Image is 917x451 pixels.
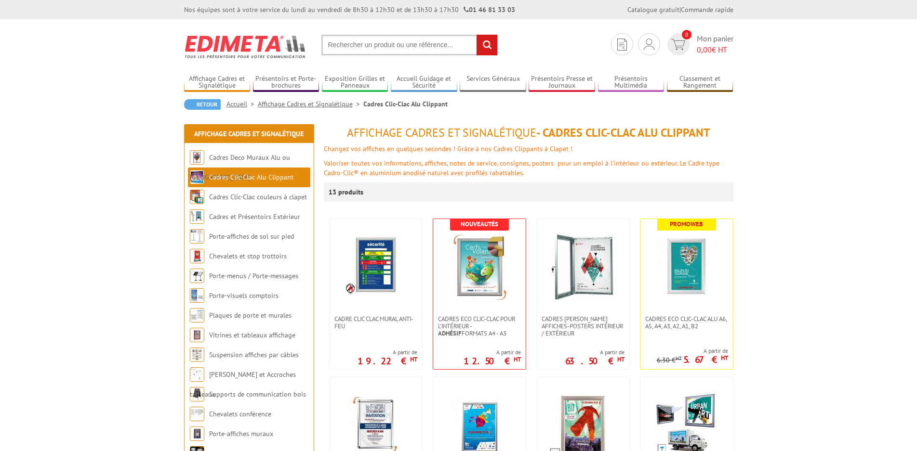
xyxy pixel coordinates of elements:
[209,232,294,241] a: Porte-affiches de sol sur pied
[438,315,521,337] span: Cadres Eco Clic-Clac pour l'intérieur - formats A4 - A3
[653,233,720,301] img: Cadres Eco Clic-Clac alu A6, A5, A4, A3, A2, A1, B2
[464,5,515,14] strong: 01 46 81 33 03
[184,75,251,90] a: Affichage Cadres et Signalétique
[209,350,299,359] a: Suspension affiches par câbles
[565,348,625,356] span: A partir de
[721,354,728,362] sup: HT
[529,75,595,90] a: Présentoirs Presse et Journaux
[681,5,733,14] a: Commande rapide
[324,144,572,153] font: Changez vos affiches en quelques secondes ! Grâce à nos Cadres Clippants à Clapet !
[329,182,365,202] p: 13 produits
[190,367,204,382] img: Cimaises et Accroches tableaux
[190,370,296,399] a: [PERSON_NAME] et Accroches tableaux
[190,348,204,362] img: Suspension affiches par câbles
[190,229,204,244] img: Porte-affiches de sol sur pied
[670,220,703,228] b: Promoweb
[598,75,664,90] a: Présentoirs Multimédia
[190,308,204,322] img: Plaques de porte et murales
[683,357,728,362] p: 5.67 €
[334,315,417,330] span: Cadre CLIC CLAC Mural ANTI-FEU
[194,129,304,138] a: Affichage Cadres et Signalétique
[190,426,204,441] img: Porte-affiches muraux
[190,328,204,342] img: Vitrines et tableaux affichage
[258,100,363,108] a: Affichage Cadres et Signalétique
[460,75,526,90] a: Services Généraux
[617,355,625,363] sup: HT
[617,39,627,51] img: devis rapide
[184,99,221,110] a: Retour
[391,75,457,90] a: Accueil Guidage et Sécurité
[253,75,319,90] a: Présentoirs et Porte-brochures
[324,159,719,177] font: Valoriser toutes vos informations, affiches, notes de service, consignes, posters pour un emploi ...
[446,233,513,301] img: Cadres Eco Clic-Clac pour l'intérieur - <strong>Adhésif</strong> formats A4 - A3
[209,173,293,181] a: Cadres Clic-Clac Alu Clippant
[209,390,306,399] a: Supports de communication bois
[682,30,691,39] span: 0
[671,39,685,50] img: devis rapide
[321,35,498,55] input: Rechercher un produit ou une référence...
[565,358,625,364] p: 63.50 €
[358,348,417,356] span: A partir de
[209,193,307,201] a: Cadres Clic-Clac couleurs à clapet
[209,429,273,438] a: Porte-affiches muraux
[464,348,521,356] span: A partir de
[190,269,204,283] img: Porte-menus / Porte-messages
[438,329,462,337] strong: Adhésif
[433,315,526,337] a: Cadres Eco Clic-Clac pour l'intérieur -Adhésifformats A4 - A3
[697,33,733,55] span: Mon panier
[627,5,679,14] a: Catalogue gratuit
[640,315,733,330] a: Cadres Eco Clic-Clac alu A6, A5, A4, A3, A2, A1, B2
[667,75,733,90] a: Classement et Rangement
[226,100,258,108] a: Accueil
[697,44,733,55] span: € HT
[209,252,287,260] a: Chevalets et stop trottoirs
[657,347,728,355] span: A partir de
[190,153,290,181] a: Cadres Deco Muraux Alu ou [GEOGRAPHIC_DATA]
[330,315,422,330] a: Cadre CLIC CLAC Mural ANTI-FEU
[190,150,204,165] img: Cadres Deco Muraux Alu ou Bois
[184,29,307,64] img: Edimeta
[410,355,417,363] sup: HT
[209,331,295,339] a: Vitrines et tableaux affichage
[537,315,629,337] a: Cadres [PERSON_NAME] affiches-posters intérieur / extérieur
[464,358,521,364] p: 12.50 €
[461,220,498,228] b: Nouveautés
[644,39,654,50] img: devis rapide
[477,35,497,55] input: rechercher
[209,410,271,418] a: Chevalets conférence
[324,127,733,139] h1: - Cadres Clic-Clac Alu Clippant
[697,45,712,54] span: 0,00
[549,233,617,301] img: Cadres vitrines affiches-posters intérieur / extérieur
[665,33,733,55] a: devis rapide 0 Mon panier 0,00€ HT
[542,315,625,337] span: Cadres [PERSON_NAME] affiches-posters intérieur / extérieur
[363,99,448,109] li: Cadres Clic-Clac Alu Clippant
[190,190,204,204] img: Cadres Clic-Clac couleurs à clapet
[645,315,728,330] span: Cadres Eco Clic-Clac alu A6, A5, A4, A3, A2, A1, B2
[209,212,300,221] a: Cadres et Présentoirs Extérieur
[657,357,682,364] p: 6.30 €
[190,288,204,303] img: Porte-visuels comptoirs
[209,291,279,300] a: Porte-visuels comptoirs
[184,5,515,14] div: Nos équipes sont à votre service du lundi au vendredi de 8h30 à 12h30 et de 13h30 à 17h30
[190,407,204,421] img: Chevalets conférence
[209,271,298,280] a: Porte-menus / Porte-messages
[676,355,682,361] sup: HT
[358,358,417,364] p: 19.22 €
[627,5,733,14] div: |
[190,249,204,263] img: Chevalets et stop trottoirs
[190,209,204,224] img: Cadres et Présentoirs Extérieur
[514,355,521,363] sup: HT
[322,75,388,90] a: Exposition Grilles et Panneaux
[345,233,407,296] img: Cadre CLIC CLAC Mural ANTI-FEU
[347,125,536,140] span: Affichage Cadres et Signalétique
[209,311,292,320] a: Plaques de porte et murales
